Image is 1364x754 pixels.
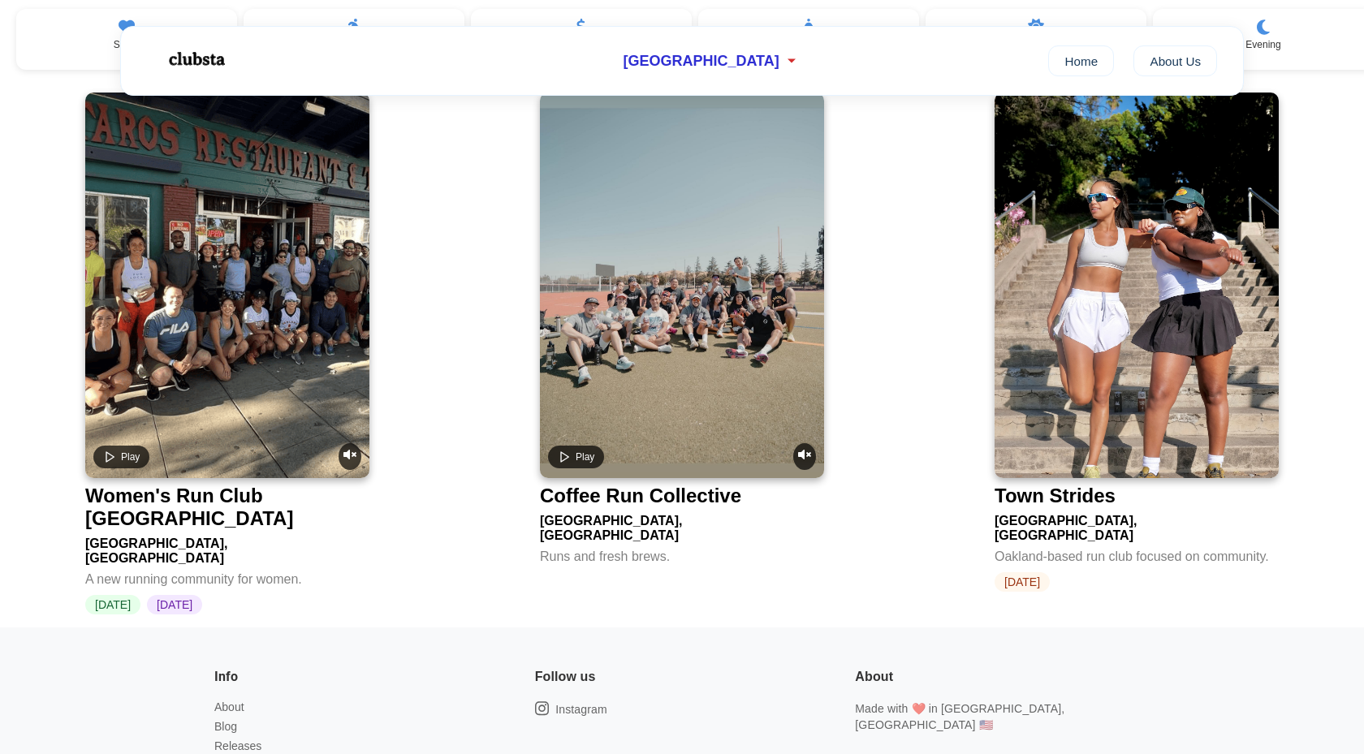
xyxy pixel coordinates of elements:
[623,53,779,70] span: [GEOGRAPHIC_DATA]
[93,446,149,468] button: Play video
[85,93,369,614] a: Play videoUnmute videoWomen's Run Club [GEOGRAPHIC_DATA][GEOGRAPHIC_DATA], [GEOGRAPHIC_DATA]A new...
[576,451,594,463] span: Play
[214,720,237,733] a: Blog
[995,485,1116,507] div: Town Strides
[214,666,238,687] h6: Info
[548,446,604,468] button: Play video
[535,666,596,687] h6: Follow us
[540,507,824,543] div: [GEOGRAPHIC_DATA], [GEOGRAPHIC_DATA]
[85,566,369,587] div: A new running community for women.
[147,595,202,614] span: [DATE]
[855,700,1150,733] p: Made with ❤️ in [GEOGRAPHIC_DATA], [GEOGRAPHIC_DATA] 🇺🇸
[535,700,607,717] a: Instagram
[995,543,1279,564] div: Oakland-based run club focused on community.
[540,93,824,572] a: Play videoUnmute videoCoffee Run Collective[GEOGRAPHIC_DATA], [GEOGRAPHIC_DATA]Runs and fresh brews.
[995,93,1279,592] a: Town StridesTown Strides[GEOGRAPHIC_DATA], [GEOGRAPHIC_DATA]Oakland-based run club focused on com...
[85,530,369,566] div: [GEOGRAPHIC_DATA], [GEOGRAPHIC_DATA]
[540,543,824,564] div: Runs and fresh brews.
[85,485,363,530] div: Women's Run Club [GEOGRAPHIC_DATA]
[85,595,140,614] span: [DATE]
[1048,45,1114,76] a: Home
[855,666,893,687] h6: About
[1133,45,1217,76] a: About Us
[339,443,361,470] button: Unmute video
[793,443,816,470] button: Unmute video
[121,451,140,463] span: Play
[214,700,244,713] a: About
[147,39,244,80] img: Logo
[540,485,741,507] div: Coffee Run Collective
[995,507,1279,543] div: [GEOGRAPHIC_DATA], [GEOGRAPHIC_DATA]
[214,739,261,752] a: Releases
[995,93,1279,478] img: Town Strides
[995,572,1050,592] span: [DATE]
[555,701,607,717] p: Instagram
